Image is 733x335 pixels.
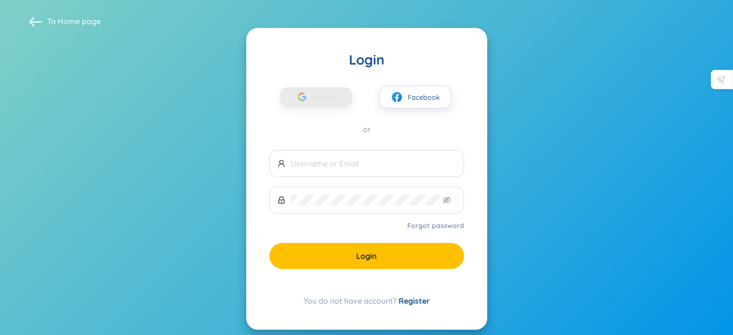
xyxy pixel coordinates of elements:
[311,87,339,107] span: Google
[291,158,456,169] input: Username or Email
[278,160,285,167] span: user
[407,221,464,230] a: Forgot password
[379,86,452,108] button: facebookFacebook
[399,296,430,306] a: Register
[356,251,377,261] span: Login
[443,196,451,204] span: eye-invisible
[47,16,101,27] span: To
[58,16,101,26] a: Home page
[280,87,352,107] button: Google
[269,124,464,134] div: or
[278,196,285,204] span: lock
[269,295,464,307] div: You do not have account?
[391,91,403,103] img: facebook
[269,243,464,269] button: Login
[408,92,440,103] span: Facebook
[269,51,464,68] div: Login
